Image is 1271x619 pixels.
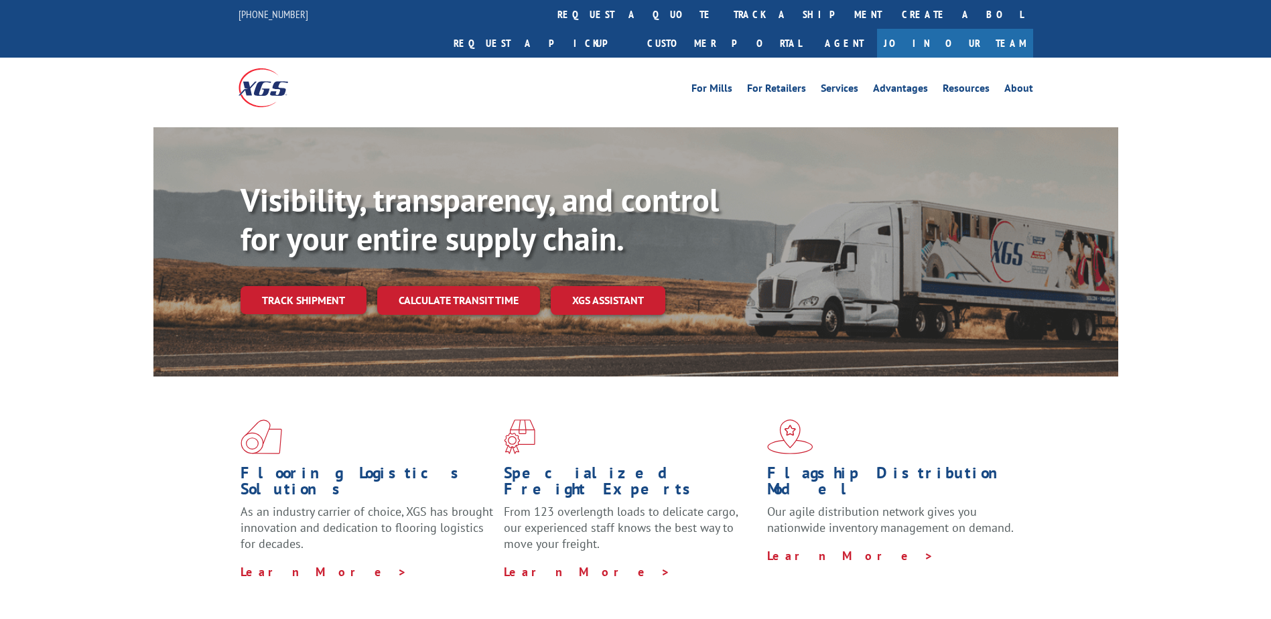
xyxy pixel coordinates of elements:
a: Resources [943,83,990,98]
a: [PHONE_NUMBER] [239,7,308,21]
a: Learn More > [767,548,934,563]
a: For Retailers [747,83,806,98]
a: Advantages [873,83,928,98]
a: For Mills [691,83,732,98]
h1: Flagship Distribution Model [767,465,1020,504]
a: Calculate transit time [377,286,540,315]
span: As an industry carrier of choice, XGS has brought innovation and dedication to flooring logistics... [241,504,493,551]
p: From 123 overlength loads to delicate cargo, our experienced staff knows the best way to move you... [504,504,757,563]
a: Learn More > [241,564,407,579]
a: XGS ASSISTANT [551,286,665,315]
h1: Specialized Freight Experts [504,465,757,504]
a: About [1004,83,1033,98]
h1: Flooring Logistics Solutions [241,465,494,504]
b: Visibility, transparency, and control for your entire supply chain. [241,179,719,259]
a: Learn More > [504,564,671,579]
img: xgs-icon-total-supply-chain-intelligence-red [241,419,282,454]
a: Join Our Team [877,29,1033,58]
a: Customer Portal [637,29,811,58]
a: Agent [811,29,877,58]
a: Request a pickup [444,29,637,58]
span: Our agile distribution network gives you nationwide inventory management on demand. [767,504,1014,535]
a: Track shipment [241,286,366,314]
img: xgs-icon-focused-on-flooring-red [504,419,535,454]
img: xgs-icon-flagship-distribution-model-red [767,419,813,454]
a: Services [821,83,858,98]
